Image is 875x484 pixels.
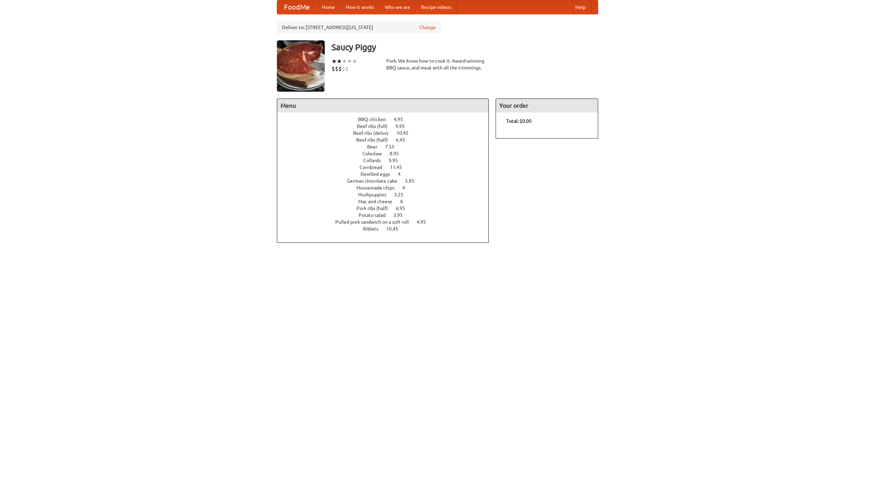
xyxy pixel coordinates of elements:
li: ★ [347,57,352,65]
span: Collards [363,158,388,163]
span: 4.95 [417,219,433,225]
a: German chocolate cake 5.95 [347,178,427,184]
h3: Saucy Piggy [332,40,598,54]
span: 11.45 [390,165,409,170]
img: angular.jpg [277,40,325,92]
div: Deliver to: [STREET_ADDRESS][US_STATE] [277,21,441,34]
a: Help [570,0,591,14]
a: Coleslaw 8.95 [362,151,412,156]
span: Hushpuppies [358,192,393,197]
h4: Menu [277,99,488,113]
a: Hushpuppies 3.25 [358,192,416,197]
a: BBQ chicken 4.95 [358,117,416,122]
span: 6.95 [396,206,412,211]
span: Riblets [363,226,385,232]
a: Home [317,0,340,14]
span: Housemade chips [356,185,401,191]
a: Who we are [379,0,416,14]
span: Beer [367,144,384,149]
a: Change [419,24,436,31]
span: Potato salad [359,212,392,218]
span: 6.45 [396,137,412,143]
span: 3.25 [394,192,410,197]
a: Mac and cheese 6 [358,199,416,204]
a: Pulled pork sandwich on a soft roll 4.95 [335,219,439,225]
div: Pork. We know how to cook it. Award-winning BBQ sauce, and meat with all the trimmings. [386,57,489,71]
li: $ [335,65,338,73]
li: ★ [352,57,357,65]
span: 8.95 [390,151,406,156]
h4: Your order [496,99,598,113]
span: 5.95 [405,178,421,184]
span: 4 [398,171,407,177]
span: Mac and cheese [358,199,399,204]
span: Beef ribs (delux) [353,130,395,136]
a: FoodMe [277,0,317,14]
span: Pork ribs (half) [356,206,395,211]
a: Beef ribs (delux) 10.45 [353,130,421,136]
span: Devilled eggs [361,171,397,177]
a: Beef ribs (half) 6.45 [356,137,418,143]
span: Cornbread [360,165,389,170]
li: $ [342,65,345,73]
li: $ [332,65,335,73]
span: 4 [402,185,412,191]
a: Potato salad 3.95 [359,212,415,218]
a: Riblets 10.45 [363,226,411,232]
span: 9.95 [389,158,405,163]
a: Beer 7.55 [367,144,407,149]
span: Beef ribs (half) [356,137,395,143]
a: Housemade chips 4 [356,185,418,191]
li: $ [338,65,342,73]
span: 9.95 [395,123,412,129]
a: Cornbread 11.45 [360,165,415,170]
li: ★ [337,57,342,65]
span: Pulled pork sandwich on a soft roll [335,219,416,225]
span: 10.45 [396,130,415,136]
li: $ [345,65,349,73]
span: BBQ chicken [358,117,393,122]
b: Total: $0.00 [506,118,531,124]
span: 7.55 [385,144,401,149]
li: ★ [342,57,347,65]
a: Pork ribs (half) 6.95 [356,206,418,211]
span: 4.95 [394,117,410,122]
span: Beef ribs (full) [357,123,394,129]
span: German chocolate cake [347,178,404,184]
a: How it works [340,0,379,14]
a: Beef ribs (full) 9.95 [357,123,417,129]
span: Coleslaw [362,151,389,156]
a: Recipe videos [416,0,457,14]
li: ★ [332,57,337,65]
span: 10.45 [386,226,405,232]
a: Collards 9.95 [363,158,410,163]
a: Devilled eggs 4 [361,171,413,177]
span: 6 [400,199,410,204]
span: 3.95 [393,212,409,218]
